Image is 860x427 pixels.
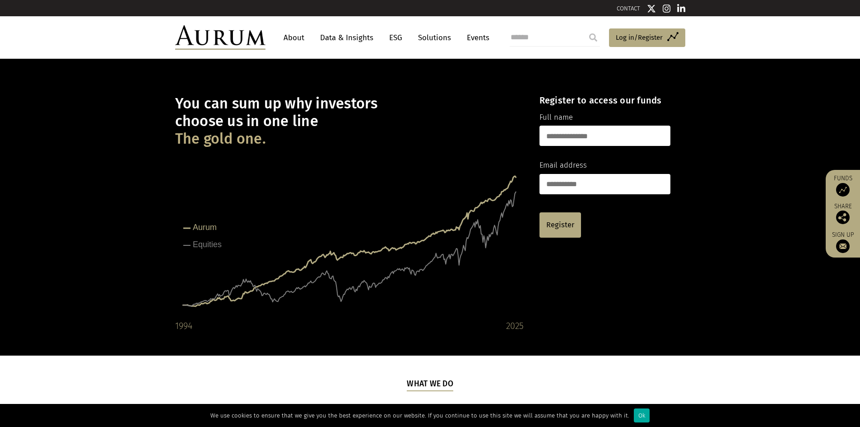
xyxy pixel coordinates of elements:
a: About [279,29,309,46]
a: Solutions [414,29,456,46]
div: Share [830,203,855,224]
h4: Register to access our funds [539,95,670,106]
a: Events [462,29,489,46]
img: Aurum [175,25,265,50]
div: Ok [634,408,650,422]
tspan: Aurum [193,223,217,232]
div: 2025 [506,319,524,333]
a: Funds [830,174,855,197]
a: CONTACT [617,5,640,12]
a: Data & Insights [316,29,378,46]
tspan: Equities [193,240,222,249]
a: ESG [385,29,407,46]
a: Sign up [830,231,855,253]
img: Share this post [836,211,850,224]
div: 1994 [175,319,192,333]
img: Linkedin icon [677,4,685,13]
a: Register [539,212,581,238]
label: Email address [539,160,587,171]
span: The gold one. [175,130,266,148]
img: Instagram icon [663,4,671,13]
span: Log in/Register [616,32,663,43]
img: Twitter icon [647,4,656,13]
img: Sign up to our newsletter [836,239,850,253]
label: Full name [539,112,573,123]
h1: You can sum up why investors choose us in one line [175,95,524,148]
img: Access Funds [836,183,850,197]
a: Log in/Register [609,28,685,47]
input: Submit [584,28,602,47]
h5: What we do [407,378,453,391]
